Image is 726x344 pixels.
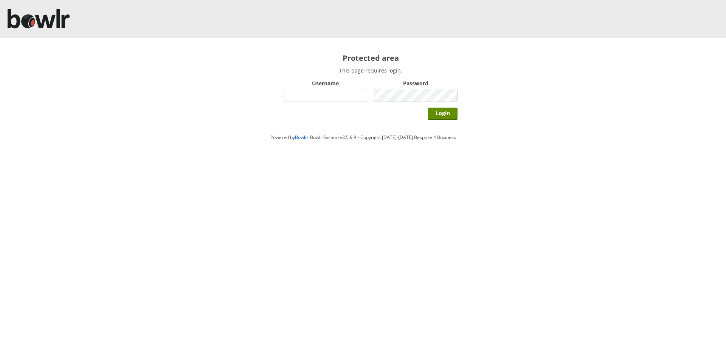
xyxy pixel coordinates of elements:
p: This page requires login. [284,67,458,74]
label: Password [374,80,458,87]
input: Login [428,108,458,120]
h2: Protected area [284,53,458,63]
label: Username [284,80,367,87]
span: Powered by • Bowlr System v3.5.9.9 • Copyright [DATE]-[DATE] Bespoke 4 Business [270,134,456,140]
a: Bowlr [295,134,307,140]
